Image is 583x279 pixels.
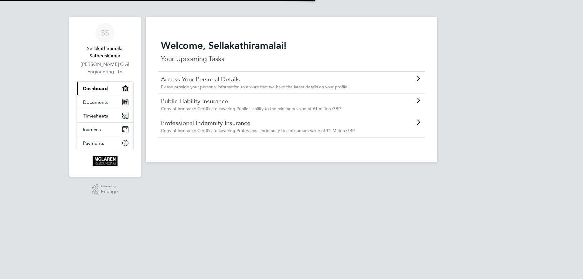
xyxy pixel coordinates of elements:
img: mclaren-logo-retina.png [93,156,117,166]
span: Sellakathiramalai Satheeskumar [77,45,134,60]
span: Please provide your personal information to ensure that we have the latest details on your profile. [161,84,349,90]
span: Documents [83,99,108,105]
a: Dashboard [77,82,133,95]
a: Powered byEngage [92,184,118,196]
span: Copy of Insurance Certificate covering Public Liability to the minimum value of £1 million GBP [161,106,341,111]
a: Professional Indemnity Insurance [161,119,388,127]
nav: Main navigation [69,17,141,177]
span: Copy of Insurance Certificate covering Professional Indemnity to a minumum value of £1 Million GBP [161,128,355,133]
a: [PERSON_NAME] Civil Engineering Ltd [77,61,134,75]
p: Your Upcoming Tasks [161,54,422,64]
span: Timesheets [83,113,108,119]
span: Dashboard [83,86,108,91]
h2: Welcome, Sellakathiramalai! [161,39,422,52]
a: Go to home page [77,156,134,166]
span: SS [101,29,109,37]
a: Payments [77,136,133,150]
a: Timesheets [77,109,133,122]
span: Engage [101,189,118,194]
a: Documents [77,95,133,109]
a: SSSellakathiramalai Satheeskumar [77,23,134,60]
a: Public Liability Insurance [161,97,388,105]
a: Invoices [77,123,133,136]
span: Invoices [83,127,101,132]
a: Access Your Personal Details [161,75,388,83]
span: Powered by [101,184,118,189]
span: Payments [83,140,104,146]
